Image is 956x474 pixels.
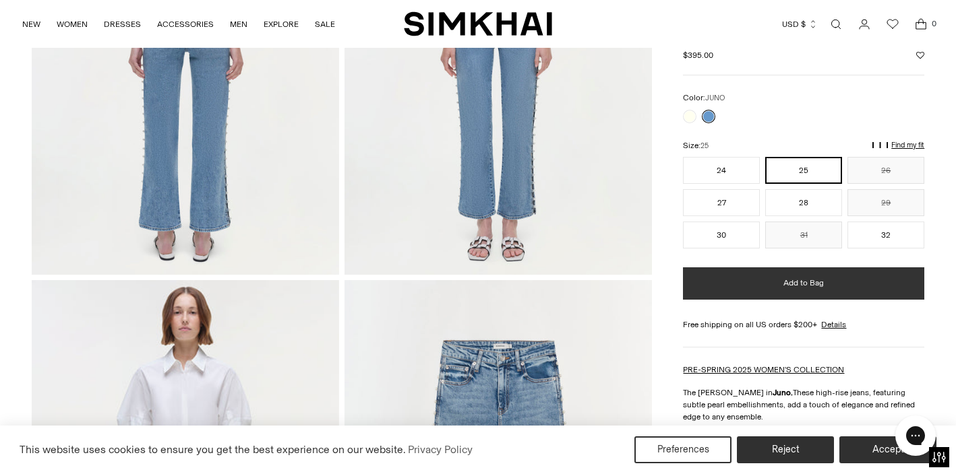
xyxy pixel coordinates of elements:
a: Details [821,318,846,331]
button: 24 [683,157,760,184]
button: Preferences [634,436,731,463]
span: This website uses cookies to ensure you get the best experience on our website. [20,443,406,456]
button: Add to Wishlist [916,51,924,59]
button: 29 [847,189,924,216]
button: Reject [737,436,834,463]
button: Add to Bag [683,267,924,300]
a: SIMKHAI [404,11,552,37]
a: NEW [22,9,40,39]
span: Add to Bag [783,277,824,289]
strong: Juno. [773,388,793,397]
span: JUNO [705,94,725,102]
button: 31 [765,222,842,248]
a: ACCESSORIES [157,9,214,39]
button: Accept [839,436,936,463]
p: The [PERSON_NAME] in These high-rise jeans, featuring subtle pearl embellishments, add a touch of... [683,386,924,423]
span: 0 [928,18,940,30]
a: Go to the account page [851,11,878,38]
a: Wishlist [879,11,906,38]
a: PRE-SPRING 2025 WOMEN'S COLLECTION [683,365,844,374]
label: Size: [683,139,709,152]
button: 32 [847,222,924,248]
button: 30 [683,222,760,248]
button: USD $ [782,9,818,39]
span: $395.00 [683,49,713,61]
button: 27 [683,189,760,216]
label: Color: [683,92,725,104]
iframe: Gorgias live chat messenger [889,411,943,461]
div: Free shipping on all US orders $200+ [683,318,924,331]
a: Open cart modal [907,11,934,38]
a: WOMEN [57,9,88,39]
a: Privacy Policy (opens in a new tab) [406,440,475,460]
a: SALE [315,9,335,39]
a: DRESSES [104,9,141,39]
button: 26 [847,157,924,184]
a: EXPLORE [264,9,299,39]
a: MEN [230,9,247,39]
button: 25 [765,157,842,184]
button: 28 [765,189,842,216]
a: Open search modal [823,11,849,38]
span: 25 [700,141,709,150]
